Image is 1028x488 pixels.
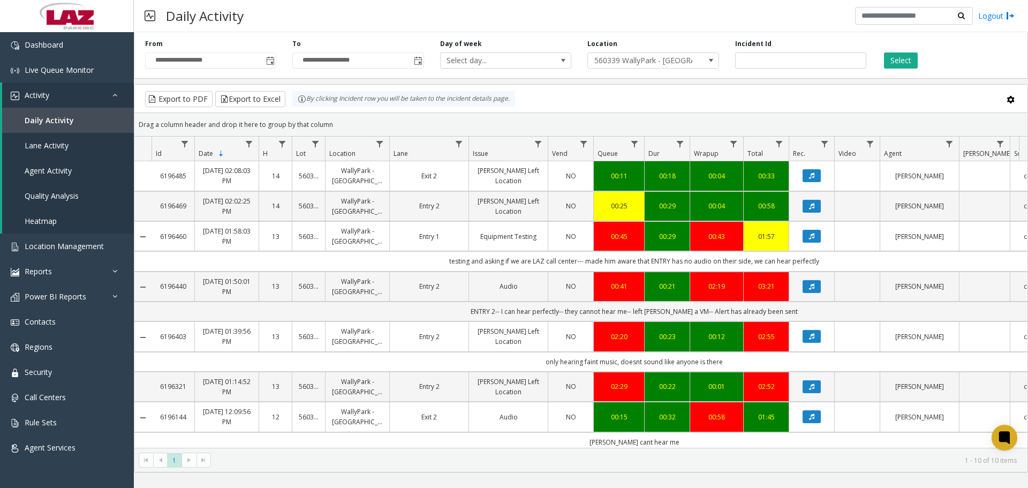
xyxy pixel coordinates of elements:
a: 14 [266,171,285,181]
a: [PERSON_NAME] Left Location [475,377,541,397]
a: 02:29 [600,381,638,392]
a: WallyPark - [GEOGRAPHIC_DATA] [332,196,383,216]
a: 00:15 [600,412,638,422]
a: Daily Activity [2,108,134,133]
div: 00:45 [600,231,638,242]
div: 00:18 [651,171,683,181]
label: Location [587,39,617,49]
a: WallyPark - [GEOGRAPHIC_DATA] [332,276,383,297]
a: Vend Filter Menu [577,137,591,151]
a: WallyPark - [GEOGRAPHIC_DATA] [332,226,383,246]
a: Dur Filter Menu [673,137,687,151]
span: Queue [598,149,618,158]
a: Activity [2,82,134,108]
div: By clicking Incident row you will be taken to the incident details page. [292,91,515,107]
span: 560339 WallyPark - [GEOGRAPHIC_DATA] [588,53,692,68]
a: 00:58 [697,412,737,422]
a: [DATE] 02:02:25 PM [201,196,252,216]
a: Collapse Details [134,333,152,342]
a: 00:29 [651,231,683,242]
a: [PERSON_NAME] [887,412,953,422]
label: To [292,39,301,49]
h3: Daily Activity [161,3,249,29]
a: [DATE] 01:50:01 PM [201,276,252,297]
a: Total Filter Menu [772,137,787,151]
a: Entry 2 [396,201,462,211]
span: NO [566,412,576,422]
span: Toggle popup [264,53,276,68]
img: 'icon' [11,41,19,50]
a: [PERSON_NAME] [887,171,953,181]
label: Incident Id [735,39,772,49]
a: 02:20 [600,332,638,342]
img: 'icon' [11,243,19,251]
a: 00:32 [651,412,683,422]
a: 6196403 [158,332,188,342]
a: 01:57 [750,231,782,242]
img: 'icon' [11,92,19,100]
a: [DATE] 01:58:03 PM [201,226,252,246]
a: Logout [978,10,1015,21]
a: 00:58 [750,201,782,211]
a: NO [555,332,587,342]
a: 6196460 [158,231,188,242]
a: Entry 2 [396,381,462,392]
a: 560339 [299,281,319,291]
a: Equipment Testing [475,231,541,242]
a: H Filter Menu [275,137,290,151]
a: Issue Filter Menu [531,137,546,151]
a: 01:45 [750,412,782,422]
span: Daily Activity [25,115,74,125]
a: 00:22 [651,381,683,392]
a: 560339 [299,332,319,342]
a: 560339 [299,231,319,242]
a: Location Filter Menu [373,137,387,151]
span: Security [25,367,52,377]
a: Agent Activity [2,158,134,183]
a: 13 [266,281,285,291]
span: Live Queue Monitor [25,65,94,75]
a: [PERSON_NAME] Left Location [475,166,541,186]
div: 02:19 [697,281,737,291]
a: 03:21 [750,281,782,291]
div: 00:11 [600,171,638,181]
button: Export to PDF [145,91,213,107]
a: Lane Activity [2,133,134,158]
div: 00:04 [697,171,737,181]
img: 'icon' [11,66,19,75]
span: NO [566,282,576,291]
label: Day of week [440,39,482,49]
div: 00:43 [697,231,737,242]
a: [PERSON_NAME] [887,281,953,291]
a: Lane Filter Menu [452,137,466,151]
img: infoIcon.svg [298,95,306,103]
span: Activity [25,90,49,100]
span: Lane [394,149,408,158]
a: [PERSON_NAME] [887,381,953,392]
a: Date Filter Menu [242,137,256,151]
a: [PERSON_NAME] [887,332,953,342]
div: 00:12 [697,332,737,342]
span: NO [566,332,576,341]
span: Issue [473,149,488,158]
a: Video Filter Menu [863,137,878,151]
a: 6196440 [158,281,188,291]
span: Agent Activity [25,166,72,176]
a: 12 [266,412,285,422]
a: [DATE] 01:14:52 PM [201,377,252,397]
span: Date [199,149,213,158]
a: Exit 2 [396,412,462,422]
a: NO [555,281,587,291]
span: Heatmap [25,216,57,226]
a: Audio [475,281,541,291]
span: Lot [296,149,306,158]
div: Drag a column header and drop it here to group by that column [134,115,1027,134]
span: [PERSON_NAME] [963,149,1012,158]
a: [PERSON_NAME] Left Location [475,326,541,347]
